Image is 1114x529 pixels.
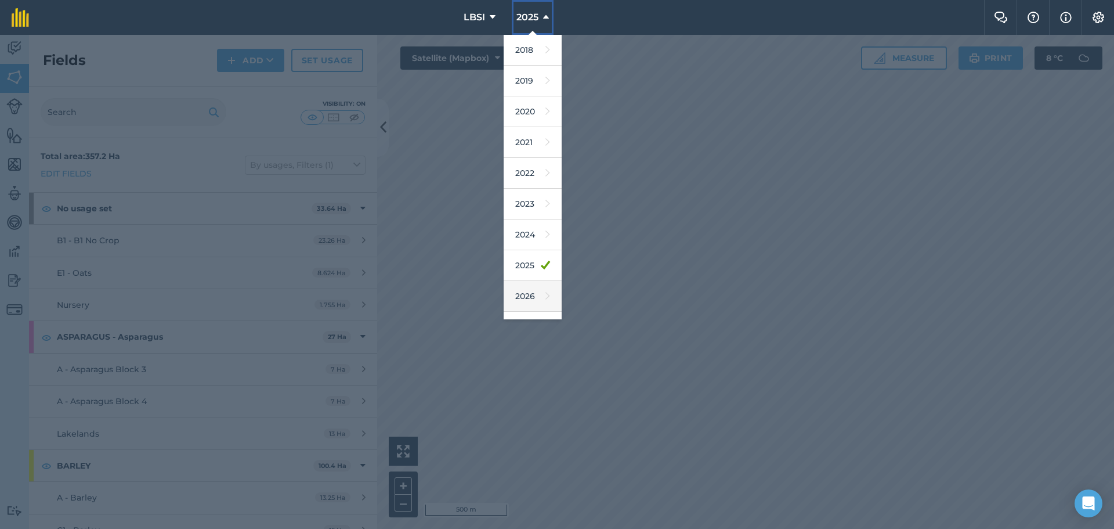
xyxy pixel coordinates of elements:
[464,10,485,24] span: LBSI
[504,158,562,189] a: 2022
[504,281,562,312] a: 2026
[994,12,1008,23] img: Two speech bubbles overlapping with the left bubble in the forefront
[504,219,562,250] a: 2024
[504,189,562,219] a: 2023
[504,66,562,96] a: 2019
[504,250,562,281] a: 2025
[12,8,29,27] img: fieldmargin Logo
[1091,12,1105,23] img: A cog icon
[504,96,562,127] a: 2020
[1075,490,1102,517] div: Open Intercom Messenger
[516,10,538,24] span: 2025
[504,35,562,66] a: 2018
[504,312,562,343] a: 2027
[504,127,562,158] a: 2021
[1026,12,1040,23] img: A question mark icon
[1060,10,1072,24] img: svg+xml;base64,PHN2ZyB4bWxucz0iaHR0cDovL3d3dy53My5vcmcvMjAwMC9zdmciIHdpZHRoPSIxNyIgaGVpZ2h0PSIxNy...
